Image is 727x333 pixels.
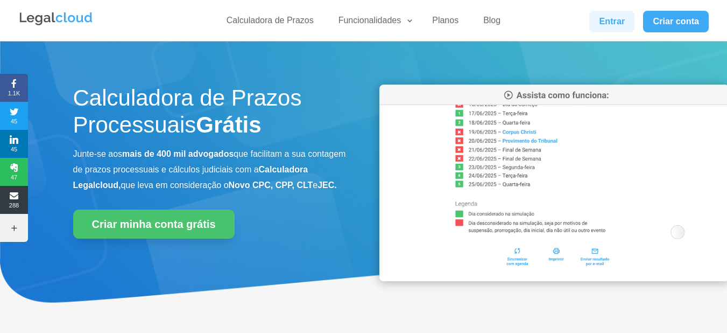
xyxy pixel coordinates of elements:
strong: Grátis [196,112,261,137]
b: JEC. [317,181,337,190]
b: Calculadora Legalcloud, [73,165,308,190]
b: mais de 400 mil advogados [122,149,234,158]
b: Novo CPC, CPP, CLT [229,181,313,190]
a: Logo da Legalcloud [18,19,94,29]
h1: Calculadora de Prazos Processuais [73,85,348,144]
a: Criar minha conta grátis [73,210,235,239]
a: Planos [426,15,465,31]
a: Criar conta [643,11,709,32]
a: Funcionalidades [332,15,414,31]
a: Entrar [589,11,634,32]
img: Legalcloud Logo [18,11,94,27]
p: Junte-se aos que facilitam a sua contagem de prazos processuais e cálculos judiciais com a que le... [73,147,348,193]
a: Blog [477,15,507,31]
a: Calculadora de Prazos [220,15,320,31]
